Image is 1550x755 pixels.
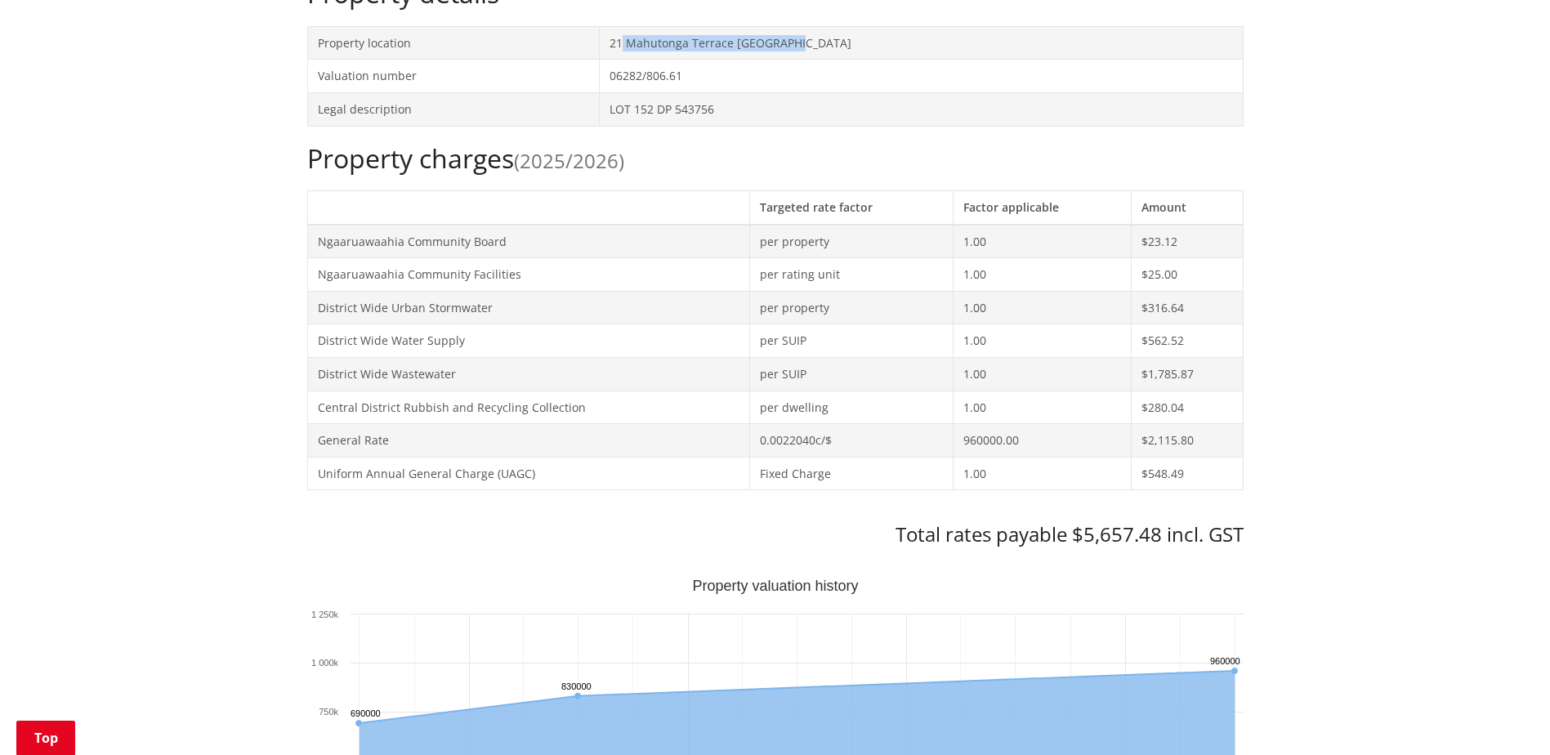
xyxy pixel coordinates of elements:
[749,225,954,258] td: per property
[307,26,600,60] td: Property location
[749,258,954,292] td: per rating unit
[1132,291,1243,324] td: $316.64
[1132,225,1243,258] td: $23.12
[1132,391,1243,424] td: $280.04
[1132,258,1243,292] td: $25.00
[307,60,600,93] td: Valuation number
[307,324,749,358] td: District Wide Water Supply
[749,190,954,224] th: Targeted rate factor
[319,707,338,717] text: 750k
[307,225,749,258] td: Ngaaruawaahia Community Board
[749,457,954,490] td: Fixed Charge
[16,721,75,755] a: Top
[1231,668,1238,674] path: Sunday, Jun 30, 12:00, 960,000. Capital Value.
[574,693,581,699] path: Wednesday, Jun 30, 12:00, 830,000. Capital Value.
[954,291,1132,324] td: 1.00
[954,258,1132,292] td: 1.00
[954,324,1132,358] td: 1.00
[1132,357,1243,391] td: $1,785.87
[1132,457,1243,490] td: $548.49
[954,457,1132,490] td: 1.00
[351,708,381,718] text: 690000
[307,457,749,490] td: Uniform Annual General Charge (UAGC)
[749,391,954,424] td: per dwelling
[600,26,1243,60] td: 21 Mahutonga Terrace [GEOGRAPHIC_DATA]
[749,424,954,458] td: 0.0022040c/$
[954,225,1132,258] td: 1.00
[307,391,749,424] td: Central District Rubbish and Recycling Collection
[1132,190,1243,224] th: Amount
[600,60,1243,93] td: 06282/806.61
[954,424,1132,458] td: 960000.00
[355,720,362,726] path: Tuesday, Jun 30, 12:00, 690,000. Capital Value.
[954,391,1132,424] td: 1.00
[1210,656,1240,666] text: 960000
[954,190,1132,224] th: Factor applicable
[310,610,338,619] text: 1 250k
[1132,324,1243,358] td: $562.52
[692,578,858,594] text: Property valuation history
[1475,686,1534,745] iframe: Messenger Launcher
[1132,424,1243,458] td: $2,115.80
[307,258,749,292] td: Ngaaruawaahia Community Facilities
[749,324,954,358] td: per SUIP
[514,147,624,174] span: (2025/2026)
[310,658,338,668] text: 1 000k
[954,357,1132,391] td: 1.00
[307,143,1244,174] h2: Property charges
[600,92,1243,126] td: LOT 152 DP 543756
[307,523,1244,547] h3: Total rates payable $5,657.48 incl. GST
[749,357,954,391] td: per SUIP
[307,357,749,391] td: District Wide Wastewater
[307,424,749,458] td: General Rate
[307,291,749,324] td: District Wide Urban Stormwater
[561,681,592,691] text: 830000
[749,291,954,324] td: per property
[307,92,600,126] td: Legal description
